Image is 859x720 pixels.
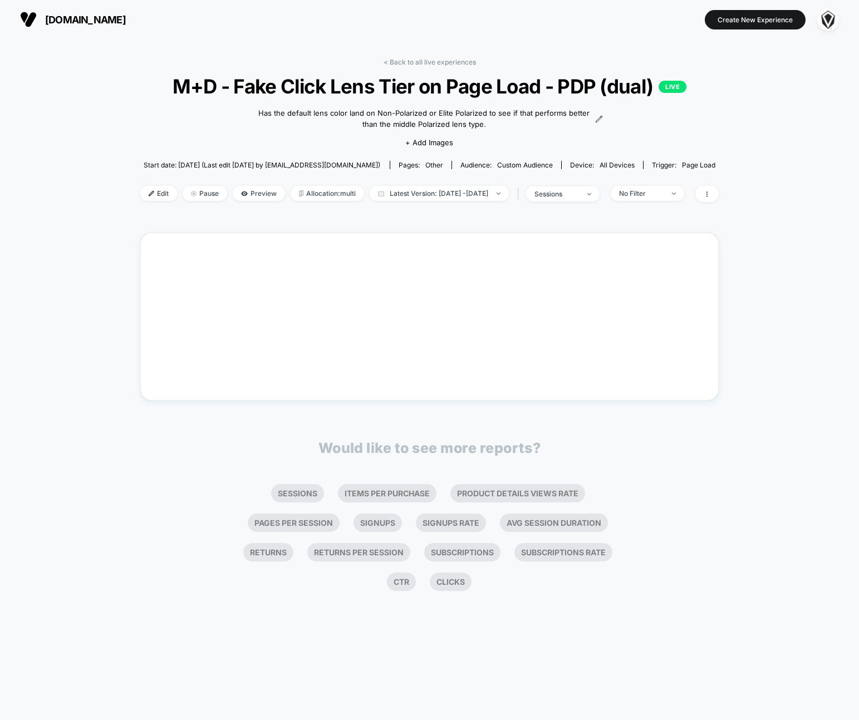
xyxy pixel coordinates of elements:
[243,543,293,561] li: Returns
[271,484,324,502] li: Sessions
[460,161,553,169] div: Audience:
[497,161,553,169] span: Custom Audience
[191,191,197,196] img: end
[354,514,402,532] li: Signups
[424,543,500,561] li: Subscriptions
[497,193,500,195] img: end
[705,10,806,29] button: Create New Experience
[619,189,664,198] div: No Filter
[144,161,380,169] span: Start date: [DATE] (Last edit [DATE] by [EMAIL_ADDRESS][DOMAIN_NAME])
[652,161,715,169] div: Trigger:
[338,484,436,502] li: Items Per Purchase
[169,75,690,98] span: M+D - Fake Click Lens Tier on Page Load - PDP (dual)
[600,161,635,169] span: all devices
[514,543,612,561] li: Subscriptions Rate
[45,14,126,26] span: [DOMAIN_NAME]
[17,11,129,28] button: [DOMAIN_NAME]
[500,514,608,532] li: Avg Session Duration
[416,514,486,532] li: Signups Rate
[384,58,476,66] a: < Back to all live experiences
[659,81,686,93] p: LIVE
[817,9,839,31] img: ppic
[378,191,384,196] img: calendar
[814,8,842,31] button: ppic
[256,108,592,130] span: Has the default lens color land on Non-Polarized or Elite Polarized to see if that performs bette...
[387,573,416,591] li: Ctr
[299,190,303,196] img: rebalance
[307,543,410,561] li: Returns Per Session
[672,193,676,195] img: end
[430,573,472,591] li: Clicks
[248,514,340,532] li: Pages Per Session
[405,138,453,147] span: + Add Images
[291,186,364,201] span: Allocation: multi
[370,186,509,201] span: Latest Version: [DATE] - [DATE]
[233,186,285,201] span: Preview
[534,190,579,198] div: sessions
[450,484,585,502] li: Product Details Views Rate
[318,440,541,456] p: Would like to see more reports?
[399,161,443,169] div: Pages:
[183,186,227,201] span: Pause
[425,161,443,169] span: other
[682,161,715,169] span: Page Load
[587,193,591,195] img: end
[514,186,526,202] span: |
[149,191,154,196] img: edit
[561,161,643,169] span: Device:
[20,11,37,28] img: Visually logo
[140,186,177,201] span: Edit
